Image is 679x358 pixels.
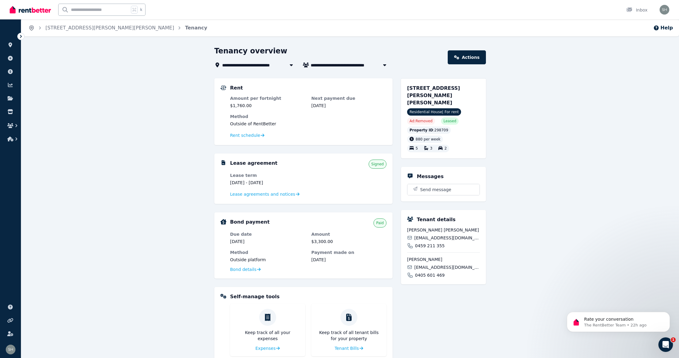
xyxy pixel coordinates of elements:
img: Profile image for Earl [76,10,89,22]
div: How much does it cost? [9,184,112,195]
img: Profile image for Earl [12,86,25,98]
div: : 298709 [407,127,451,134]
div: Close [104,10,115,21]
span: Tenant Bills [335,345,359,351]
h5: Lease agreement [230,160,277,167]
img: YI WANG [660,5,669,15]
div: Send us a message [12,112,101,118]
span: 1 [671,337,676,342]
p: Hi YI 👋 [12,43,109,53]
dt: Lease term [230,172,305,178]
a: Actions [448,50,486,64]
span: Residential House | For rent [407,108,461,116]
div: Rental Payments - How They Work [9,161,112,172]
span: Paid [376,221,384,225]
div: [PERSON_NAME] [27,92,62,98]
img: YI WANG [6,345,15,354]
a: Expenses [256,345,280,351]
span: Bond details [230,266,256,272]
span: Ad: Removed [410,119,433,123]
dt: Amount per fortnight [230,95,305,101]
span: 2 [444,147,447,151]
dt: Payment made on [311,249,386,255]
dd: Outside of RentBetter [230,121,386,127]
button: Help [81,189,121,214]
span: [EMAIL_ADDRESS][DOMAIN_NAME] [414,235,480,241]
dd: [DATE] [311,103,386,109]
span: 880 per week [416,137,440,141]
button: Search for help [9,135,112,147]
button: Help [653,24,673,32]
div: Recent message [12,77,109,83]
span: k [140,7,142,12]
span: Property ID [410,128,433,133]
dt: Next payment due [311,95,386,101]
span: [STREET_ADDRESS][PERSON_NAME][PERSON_NAME] [407,85,460,106]
img: Profile image for Rochelle [88,10,100,22]
dt: Due date [230,231,305,237]
a: Bond details [230,266,261,272]
dt: Method [230,249,305,255]
div: We typically reply in under 30 minutes [12,118,101,124]
span: Signed [371,162,384,167]
img: Profile image for Jeremy [65,10,77,22]
div: Lease Agreement [9,150,112,161]
img: RentBetter [10,5,51,14]
span: Expenses [256,345,276,351]
a: Lease agreements and notices [230,191,299,197]
span: 5 [416,147,418,151]
div: Inbox [626,7,647,13]
span: Leased [443,119,456,123]
span: [PERSON_NAME] [PERSON_NAME] [407,227,480,233]
div: Creating and Managing Your Ad [12,175,102,181]
iframe: Intercom live chat [658,337,673,352]
dd: Outside platform [230,257,305,263]
h5: Bond payment [230,218,269,226]
dt: Method [230,113,386,120]
dd: $3,300.00 [311,238,386,245]
dd: [DATE] [230,238,305,245]
p: How can we help? [12,53,109,64]
h5: Messages [417,173,443,180]
span: Search for help [12,138,49,145]
a: Rent schedule [230,132,265,138]
div: Creating and Managing Your Ad [9,172,112,184]
iframe: Intercom notifications message [558,299,679,342]
button: Messages [40,189,81,214]
a: Tenant Bills [335,345,363,351]
a: Tenancy [185,25,207,31]
span: Rent schedule [230,132,260,138]
dd: [DATE] - [DATE] [230,180,305,186]
span: [EMAIL_ADDRESS][DOMAIN_NAME] [414,264,480,270]
img: Rental Payments [220,86,226,90]
h5: Rent [230,84,243,92]
h1: Tenancy overview [214,46,287,56]
div: Send us a messageWe typically reply in under 30 minutes [6,106,115,130]
img: Bond Details [220,219,226,225]
div: How much does it cost? [12,186,102,192]
span: Rate your conversation [27,86,83,91]
span: Lease agreements and notices [230,191,295,197]
span: 0405 601 469 [415,272,445,278]
p: Keep track of all your expenses [235,329,300,342]
button: Send message [407,184,480,195]
h5: Tenant details [417,216,456,223]
span: Messages [50,204,71,209]
div: • 22h ago [63,92,83,98]
div: Rental Payments - How They Work [12,164,102,170]
div: Profile image for EarlRate your conversation[PERSON_NAME]•22h ago [6,81,115,103]
dt: Amount [311,231,386,237]
p: Keep track of all tenant bills for your property [316,329,382,342]
dd: [DATE] [311,257,386,263]
span: Home [13,204,27,209]
span: 3 [430,147,433,151]
dd: $1,760.00 [230,103,305,109]
div: Lease Agreement [12,152,102,159]
span: Send message [420,187,451,193]
nav: Breadcrumb [21,19,215,36]
a: [STREET_ADDRESS][PERSON_NAME][PERSON_NAME] [45,25,174,31]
